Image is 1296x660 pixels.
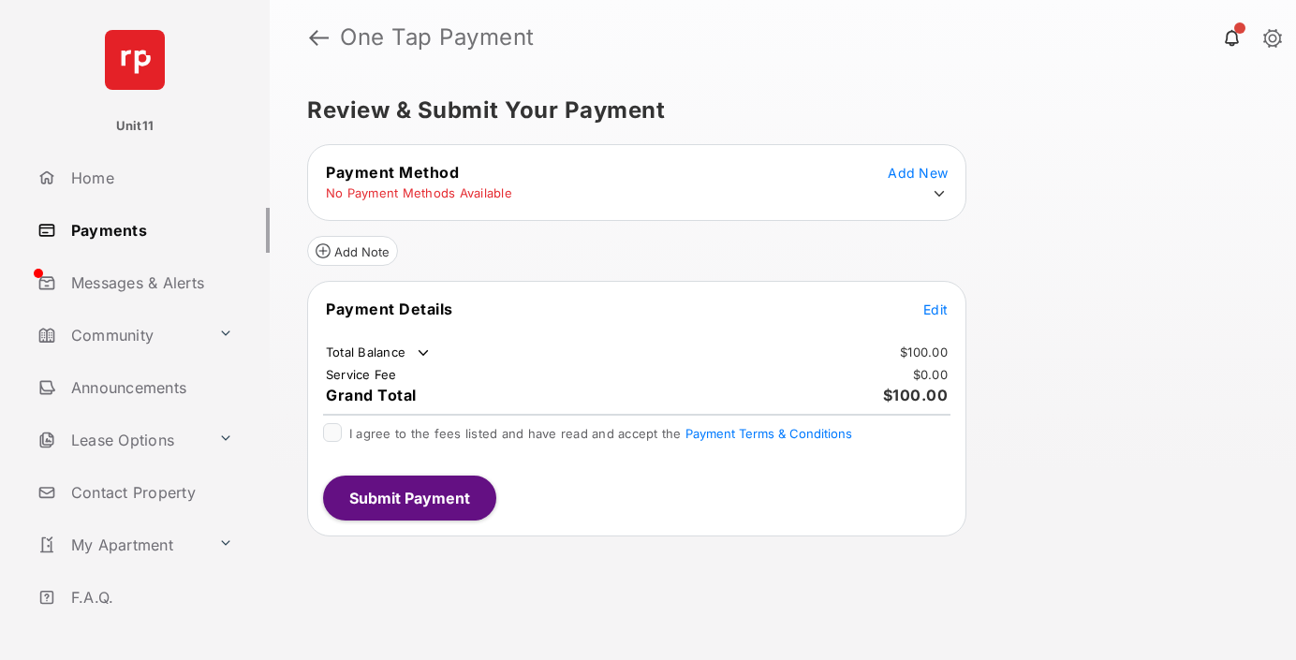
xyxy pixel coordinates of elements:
[883,386,949,404] span: $100.00
[323,476,496,521] button: Submit Payment
[340,26,535,49] strong: One Tap Payment
[30,575,270,620] a: F.A.Q.
[888,165,948,181] span: Add New
[326,163,459,182] span: Payment Method
[923,301,948,317] span: Edit
[685,426,852,441] button: I agree to the fees listed and have read and accept the
[349,426,852,441] span: I agree to the fees listed and have read and accept the
[105,30,165,90] img: svg+xml;base64,PHN2ZyB4bWxucz0iaHR0cDovL3d3dy53My5vcmcvMjAwMC9zdmciIHdpZHRoPSI2NCIgaGVpZ2h0PSI2NC...
[326,386,417,404] span: Grand Total
[30,313,211,358] a: Community
[30,365,270,410] a: Announcements
[912,366,949,383] td: $0.00
[923,300,948,318] button: Edit
[325,344,433,362] td: Total Balance
[30,155,270,200] a: Home
[116,117,155,136] p: Unit11
[307,99,1244,122] h5: Review & Submit Your Payment
[30,418,211,462] a: Lease Options
[888,163,948,182] button: Add New
[30,522,211,567] a: My Apartment
[30,260,270,305] a: Messages & Alerts
[326,300,453,318] span: Payment Details
[30,208,270,253] a: Payments
[30,470,270,515] a: Contact Property
[307,236,398,266] button: Add Note
[325,184,513,201] td: No Payment Methods Available
[325,366,398,383] td: Service Fee
[899,344,949,360] td: $100.00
